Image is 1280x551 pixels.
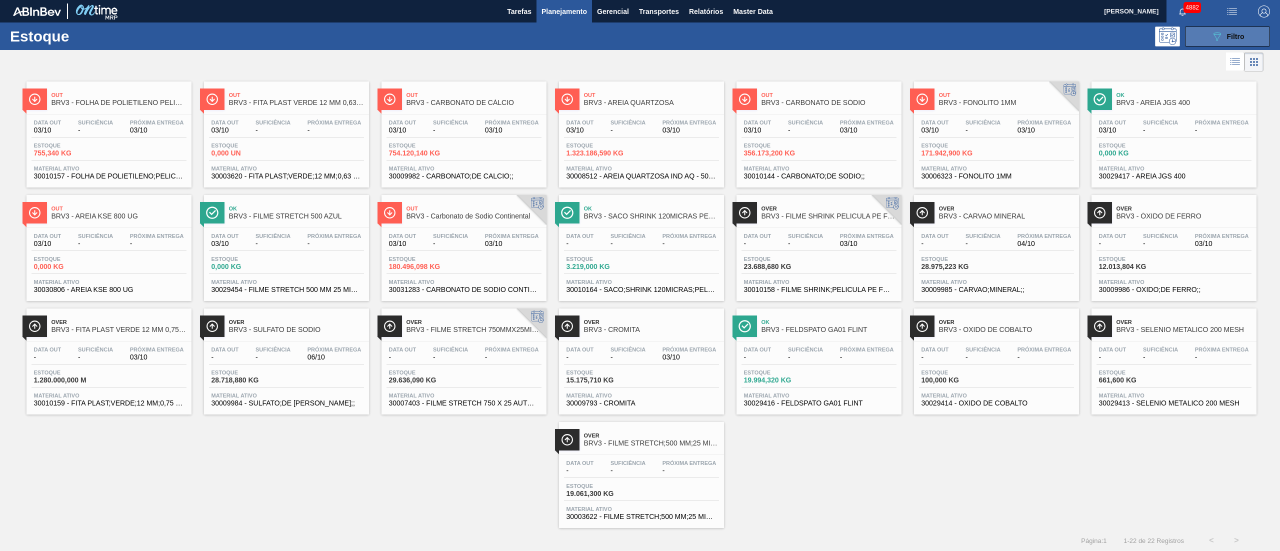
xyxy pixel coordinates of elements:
[584,92,719,98] span: Out
[733,5,772,17] span: Master Data
[921,233,949,239] span: Data out
[744,119,771,125] span: Data out
[130,119,184,125] span: Próxima Entrega
[744,126,771,134] span: 03/10
[374,74,551,187] a: ÍconeOutBRV3 - CARBONATO DE CÁLCIOData out03/10Suficiência-Próxima Entrega03/10Estoque754.120,140...
[662,119,716,125] span: Próxima Entrega
[921,172,1071,180] span: 30006323 - FONOLITO 1MM
[211,263,281,270] span: 0,000 KG
[566,126,594,134] span: 03/10
[78,240,113,247] span: -
[229,319,364,325] span: Over
[19,74,196,187] a: ÍconeOutBRV3 - FOLHA DE POLIETILENO PELICULA POLIETILENData out03/10Suficiência-Próxima Entrega03...
[130,353,184,361] span: 03/10
[255,346,290,352] span: Suficiência
[28,93,41,105] img: Ícone
[34,353,61,361] span: -
[1084,301,1261,414] a: ÍconeOverBRV3 - SELENIO METALICO 200 MESHData out-Suficiência-Próxima Entrega-Estoque661,600 KGMa...
[1099,263,1169,270] span: 12.013,804 KG
[1143,126,1178,134] span: -
[389,240,416,247] span: 03/10
[389,353,416,361] span: -
[1017,119,1071,125] span: Próxima Entrega
[34,392,184,398] span: Material ativo
[1093,206,1106,219] img: Ícone
[1116,205,1251,211] span: Over
[744,392,894,398] span: Material ativo
[584,205,719,211] span: Ok
[406,212,541,220] span: BRV3 - Carbonato de Sodio Continental
[389,279,539,285] span: Material ativo
[551,187,729,301] a: ÍconeOkBRV3 - SACO SHRINK 120MICRAS PELICULA PE FOLHAData out-Suficiência-Próxima Entrega-Estoque...
[206,320,218,332] img: Ícone
[307,240,361,247] span: -
[211,279,361,285] span: Material ativo
[374,301,551,414] a: ÍconeOverBRV3 - FILME STRETCH 750MMX25MICRAData out-Suficiência-Próxima Entrega-Estoque29.636,090...
[78,126,113,134] span: -
[34,172,184,180] span: 30010157 - FOLHA DE POLIETILENO;PELICULA POLIETILEN
[1195,233,1249,239] span: Próxima Entrega
[406,326,541,333] span: BRV3 - FILME STRETCH 750MMX25MICRA
[662,346,716,352] span: Próxima Entrega
[566,279,716,285] span: Material ativo
[939,319,1074,325] span: Over
[916,206,928,219] img: Ícone
[1116,99,1251,106] span: BRV3 - AREIA JGS 400
[485,346,539,352] span: Próxima Entrega
[738,93,751,105] img: Ícone
[566,346,594,352] span: Data out
[34,369,104,375] span: Estoque
[1143,233,1178,239] span: Suficiência
[1099,392,1249,398] span: Material ativo
[840,346,894,352] span: Próxima Entrega
[965,126,1000,134] span: -
[1226,5,1238,17] img: userActions
[566,233,594,239] span: Data out
[597,5,629,17] span: Gerencial
[433,126,468,134] span: -
[744,346,771,352] span: Data out
[433,353,468,361] span: -
[840,240,894,247] span: 03/10
[906,301,1084,414] a: ÍconeOverBRV3 - OXIDO DE COBALTOData out-Suficiência-Próxima Entrega-Estoque100,000 KGMaterial at...
[566,353,594,361] span: -
[744,376,814,384] span: 19.994,320 KG
[584,319,719,325] span: Over
[916,93,928,105] img: Ícone
[610,240,645,247] span: -
[1084,74,1261,187] a: ÍconeOkBRV3 - AREIA JGS 400Data out03/10Suficiência-Próxima Entrega-Estoque0,000 KGMaterial ativo...
[1227,32,1244,40] span: Filtro
[788,119,823,125] span: Suficiência
[761,92,896,98] span: Out
[19,301,196,414] a: ÍconeOverBRV3 - FITA PLAST VERDE 12 MM 0,75 MM 2000 M FUData out-Suficiência-Próxima Entrega03/10...
[211,369,281,375] span: Estoque
[211,376,281,384] span: 28.718,880 KG
[255,240,290,247] span: -
[130,240,184,247] span: -
[1099,240,1126,247] span: -
[1099,233,1126,239] span: Data out
[1116,319,1251,325] span: Over
[965,233,1000,239] span: Suficiência
[761,326,896,333] span: BRV3 - FELDSPATO GA01 FLINT
[561,93,573,105] img: Ícone
[1195,126,1249,134] span: -
[561,206,573,219] img: Ícone
[662,240,716,247] span: -
[921,353,949,361] span: -
[485,240,539,247] span: 03/10
[433,346,468,352] span: Suficiência
[211,353,239,361] span: -
[34,233,61,239] span: Data out
[761,319,896,325] span: Ok
[921,256,991,262] span: Estoque
[389,392,539,398] span: Material ativo
[34,256,104,262] span: Estoque
[406,319,541,325] span: Over
[1143,346,1178,352] span: Suficiência
[211,392,361,398] span: Material ativo
[584,326,719,333] span: BRV3 - CROMITA
[1195,240,1249,247] span: 03/10
[1116,212,1251,220] span: BRV3 - ÓXIDO DE FERRO
[689,5,723,17] span: Relatórios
